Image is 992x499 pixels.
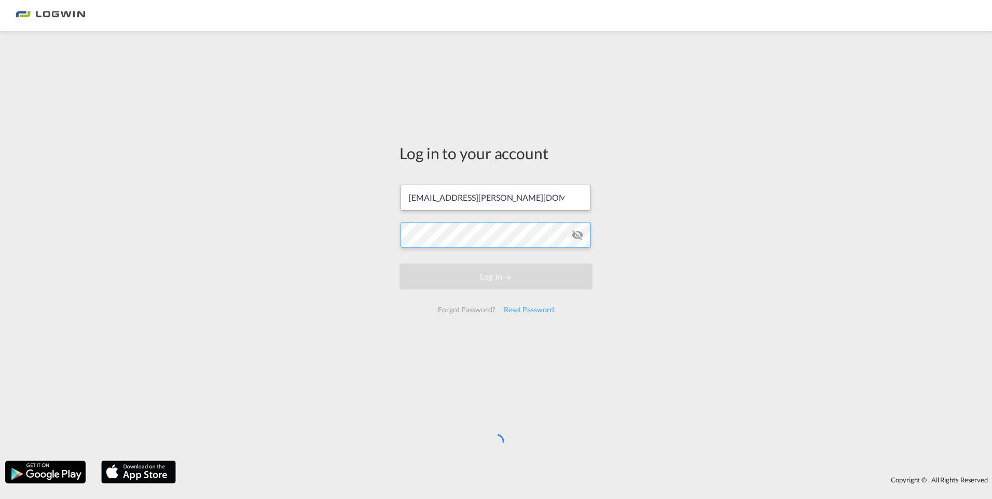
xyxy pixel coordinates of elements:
[181,471,992,489] div: Copyright © . All Rights Reserved
[4,460,87,484] img: google.png
[100,460,177,484] img: apple.png
[500,300,558,319] div: Reset Password
[434,300,499,319] div: Forgot Password?
[401,185,591,211] input: Enter email/phone number
[16,4,86,27] img: bc73a0e0d8c111efacd525e4c8ad7d32.png
[399,142,593,164] div: Log in to your account
[571,229,584,241] md-icon: icon-eye-off
[399,264,593,289] button: LOGIN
